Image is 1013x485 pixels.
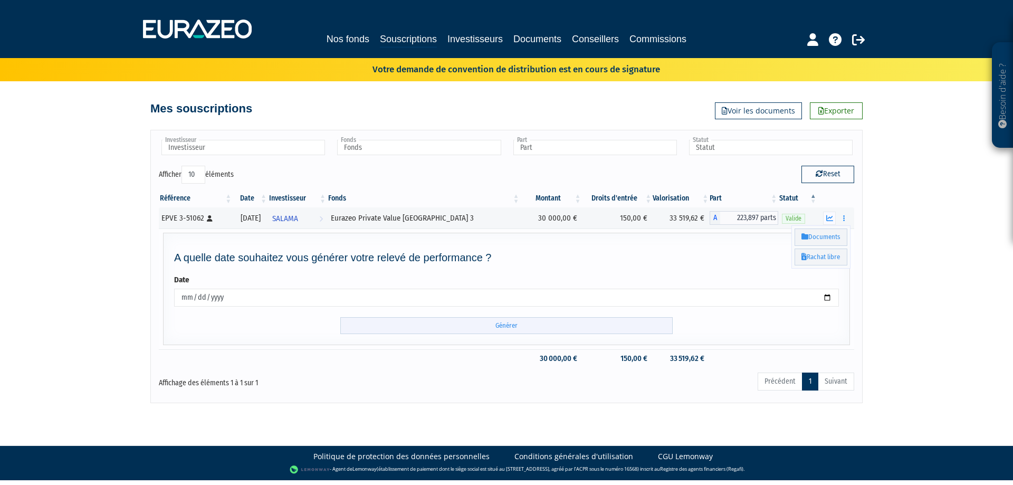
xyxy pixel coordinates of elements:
[802,373,818,391] a: 1
[236,213,264,224] div: [DATE]
[582,189,653,207] th: Droits d'entrée: activer pour trier la colonne par ordre croissant
[582,349,653,368] td: 150,00 €
[447,32,503,46] a: Investisseurs
[327,32,369,46] a: Nos fonds
[801,166,854,183] button: Reset
[715,102,802,119] a: Voir les documents
[331,213,517,224] div: Eurazeo Private Value [GEOGRAPHIC_DATA] 3
[710,189,778,207] th: Part: activer pour trier la colonne par ordre croissant
[319,209,323,229] i: Voir l'investisseur
[660,465,743,472] a: Registre des agents financiers (Regafi)
[653,207,710,229] td: 33 519,62 €
[513,32,561,46] a: Documents
[710,211,778,225] div: A - Eurazeo Private Value Europe 3
[207,215,213,222] i: [Français] Personne physique
[710,211,720,225] span: A
[653,189,710,207] th: Valorisation: activer pour trier la colonne par ordre croissant
[782,214,805,224] span: Valide
[174,274,189,286] label: Date
[572,32,619,46] a: Conseillers
[268,189,327,207] th: Investisseur: activer pour trier la colonne par ordre croissant
[795,249,847,266] a: Rachat libre
[521,349,582,368] td: 30 000,00 €
[174,252,839,263] h4: A quelle date souhaitez vous générer votre relevé de performance ?
[658,451,713,462] a: CGU Lemonway
[143,20,252,39] img: 1732889491-logotype_eurazeo_blanc_rvb.png
[778,189,818,207] th: Statut : activer pour trier la colonne par ordre d&eacute;croissant
[340,317,673,335] input: Générer
[159,166,234,184] label: Afficher éléments
[795,229,847,246] a: Documents
[810,102,863,119] a: Exporter
[161,213,229,224] div: EPVE 3-51062
[290,464,330,475] img: logo-lemonway.png
[629,32,686,46] a: Commissions
[380,32,437,48] a: Souscriptions
[268,207,327,229] a: SALAMA
[582,207,653,229] td: 150,00 €
[327,189,521,207] th: Fonds: activer pour trier la colonne par ordre croissant
[352,465,377,472] a: Lemonway
[150,102,252,115] h4: Mes souscriptions
[181,166,205,184] select: Afficheréléments
[11,464,1002,475] div: - Agent de (établissement de paiement dont le siège social est situé au [STREET_ADDRESS], agréé p...
[720,211,778,225] span: 223,897 parts
[313,451,490,462] a: Politique de protection des données personnelles
[159,189,233,207] th: Référence : activer pour trier la colonne par ordre croissant
[342,61,660,76] p: Votre demande de convention de distribution est en cours de signature
[514,451,633,462] a: Conditions générales d'utilisation
[233,189,268,207] th: Date: activer pour trier la colonne par ordre croissant
[521,207,582,229] td: 30 000,00 €
[159,372,439,388] div: Affichage des éléments 1 à 1 sur 1
[272,209,298,229] span: SALAMA
[653,349,710,368] td: 33 519,62 €
[521,189,582,207] th: Montant: activer pour trier la colonne par ordre croissant
[997,48,1009,143] p: Besoin d'aide ?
